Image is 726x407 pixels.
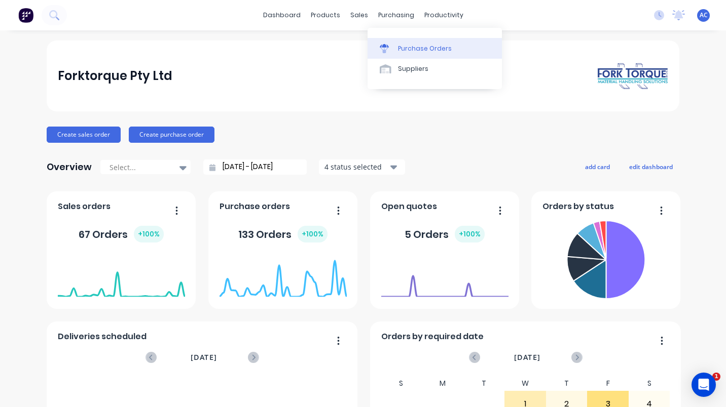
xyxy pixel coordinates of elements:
div: 5 Orders [405,226,485,242]
div: sales [345,8,373,23]
button: Create sales order [47,127,121,143]
div: + 100 % [298,226,328,242]
div: Overview [47,157,92,177]
div: 4 status selected [324,161,388,172]
button: 4 status selected [319,159,405,175]
a: Suppliers [368,59,502,79]
span: Open quotes [381,200,437,213]
div: purchasing [373,8,419,23]
a: Purchase Orders [368,38,502,58]
span: Orders by status [542,200,614,213]
span: Sales orders [58,200,111,213]
div: 133 Orders [238,226,328,242]
div: Purchase Orders [398,44,452,53]
div: T [463,376,505,391]
div: Forktorque Pty Ltd [58,66,172,86]
div: + 100 % [455,226,485,242]
div: 67 Orders [79,226,164,242]
div: W [504,376,546,391]
div: S [381,376,422,391]
button: add card [578,160,616,173]
div: productivity [419,8,468,23]
div: Open Intercom Messenger [692,373,716,397]
span: 1 [712,373,720,381]
span: AC [700,11,708,20]
div: products [306,8,345,23]
div: M [422,376,463,391]
div: T [546,376,588,391]
span: [DATE] [514,352,540,363]
div: S [629,376,670,391]
span: [DATE] [191,352,217,363]
div: F [587,376,629,391]
img: Forktorque Pty Ltd [597,62,668,90]
a: dashboard [258,8,306,23]
button: Create purchase order [129,127,214,143]
div: + 100 % [134,226,164,242]
img: Factory [18,8,33,23]
span: Purchase orders [220,200,290,213]
button: edit dashboard [623,160,679,173]
div: Suppliers [398,64,428,73]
